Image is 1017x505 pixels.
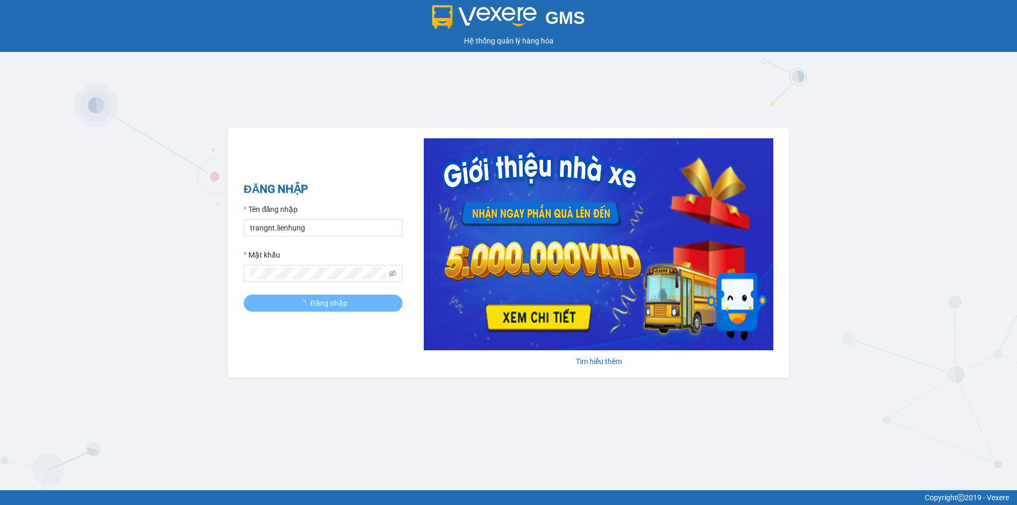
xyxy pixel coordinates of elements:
[3,35,1014,47] div: Hệ thống quản lý hàng hóa
[299,299,310,307] span: loading
[244,203,298,215] label: Tên đăng nhập
[389,270,396,277] span: eye-invisible
[957,494,965,501] span: copyright
[8,492,1009,503] div: Copyright 2019 - Vexere
[432,5,537,29] img: logo 2
[424,356,773,367] div: Tìm hiểu thêm
[244,295,403,312] button: Đăng nhập
[244,181,403,198] h2: ĐĂNG NHẬP
[310,297,347,309] span: Đăng nhập
[244,249,280,261] label: Mật khẩu
[545,8,585,28] span: GMS
[424,138,773,350] img: banner-0
[432,16,585,24] a: GMS
[250,268,387,279] input: Mật khẩu
[244,219,403,236] input: Tên đăng nhập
